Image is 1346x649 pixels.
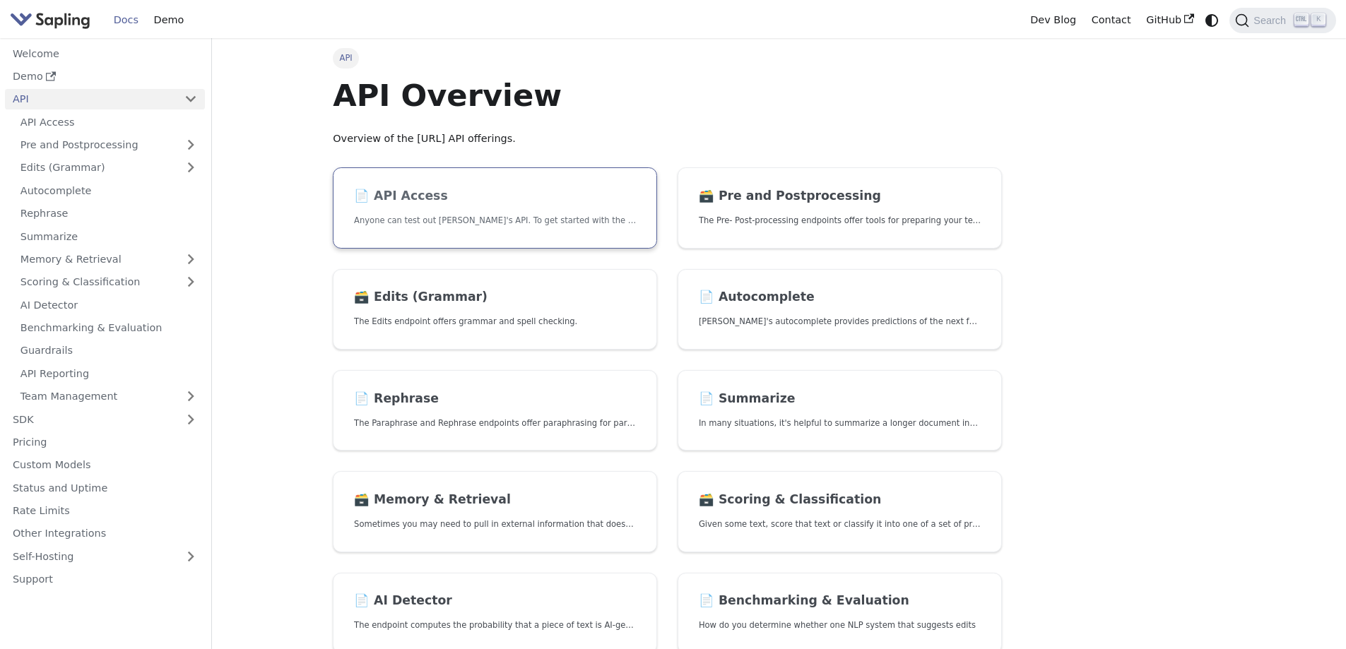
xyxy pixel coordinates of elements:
[5,523,205,544] a: Other Integrations
[699,391,981,407] h2: Summarize
[354,593,636,609] h2: AI Detector
[354,315,636,328] p: The Edits endpoint offers grammar and spell checking.
[699,290,981,305] h2: Autocomplete
[354,290,636,305] h2: Edits (Grammar)
[1138,9,1201,31] a: GitHub
[1022,9,1083,31] a: Dev Blog
[1084,9,1139,31] a: Contact
[1229,8,1335,33] button: Search (Ctrl+K)
[333,48,359,68] span: API
[10,10,95,30] a: Sapling.ai
[1249,15,1294,26] span: Search
[699,593,981,609] h2: Benchmarking & Evaluation
[13,272,205,292] a: Scoring & Classification
[678,370,1002,451] a: 📄️ SummarizeIn many situations, it's helpful to summarize a longer document into a shorter, more ...
[5,546,205,566] a: Self-Hosting
[13,203,205,224] a: Rephrase
[699,518,981,531] p: Given some text, score that text or classify it into one of a set of pre-specified categories.
[678,167,1002,249] a: 🗃️ Pre and PostprocessingThe Pre- Post-processing endpoints offer tools for preparing your text d...
[13,363,205,383] a: API Reporting
[13,386,205,407] a: Team Management
[5,66,205,87] a: Demo
[699,315,981,328] p: Sapling's autocomplete provides predictions of the next few characters or words
[1202,10,1222,30] button: Switch between dark and light mode (currently system mode)
[333,269,657,350] a: 🗃️ Edits (Grammar)The Edits endpoint offers grammar and spell checking.
[333,370,657,451] a: 📄️ RephraseThe Paraphrase and Rephrase endpoints offer paraphrasing for particular styles.
[5,477,205,498] a: Status and Uptime
[333,131,1002,148] p: Overview of the [URL] API offerings.
[699,492,981,508] h2: Scoring & Classification
[333,167,657,249] a: 📄️ API AccessAnyone can test out [PERSON_NAME]'s API. To get started with the API, simply:
[106,9,146,31] a: Docs
[13,318,205,338] a: Benchmarking & Evaluation
[699,619,981,632] p: How do you determine whether one NLP system that suggests edits
[5,432,205,453] a: Pricing
[354,619,636,632] p: The endpoint computes the probability that a piece of text is AI-generated,
[13,180,205,201] a: Autocomplete
[354,417,636,430] p: The Paraphrase and Rephrase endpoints offer paraphrasing for particular styles.
[354,189,636,204] h2: API Access
[699,189,981,204] h2: Pre and Postprocessing
[354,518,636,531] p: Sometimes you may need to pull in external information that doesn't fit in the context size of an...
[333,48,1002,68] nav: Breadcrumbs
[13,340,205,361] a: Guardrails
[354,492,636,508] h2: Memory & Retrieval
[333,76,1002,114] h1: API Overview
[5,455,205,475] a: Custom Models
[5,501,205,521] a: Rate Limits
[177,89,205,109] button: Collapse sidebar category 'API'
[678,471,1002,552] a: 🗃️ Scoring & ClassificationGiven some text, score that text or classify it into one of a set of p...
[13,135,205,155] a: Pre and Postprocessing
[5,89,177,109] a: API
[146,9,191,31] a: Demo
[699,214,981,227] p: The Pre- Post-processing endpoints offer tools for preparing your text data for ingestation as we...
[678,269,1002,350] a: 📄️ Autocomplete[PERSON_NAME]'s autocomplete provides predictions of the next few characters or words
[354,214,636,227] p: Anyone can test out Sapling's API. To get started with the API, simply:
[13,294,205,315] a: AI Detector
[13,157,205,178] a: Edits (Grammar)
[699,417,981,430] p: In many situations, it's helpful to summarize a longer document into a shorter, more easily diges...
[354,391,636,407] h2: Rephrase
[13,249,205,270] a: Memory & Retrieval
[10,10,90,30] img: Sapling.ai
[5,43,205,64] a: Welcome
[13,112,205,132] a: API Access
[1311,13,1326,26] kbd: K
[177,409,205,429] button: Expand sidebar category 'SDK'
[333,471,657,552] a: 🗃️ Memory & RetrievalSometimes you may need to pull in external information that doesn't fit in t...
[5,569,205,590] a: Support
[13,226,205,246] a: Summarize
[5,409,177,429] a: SDK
